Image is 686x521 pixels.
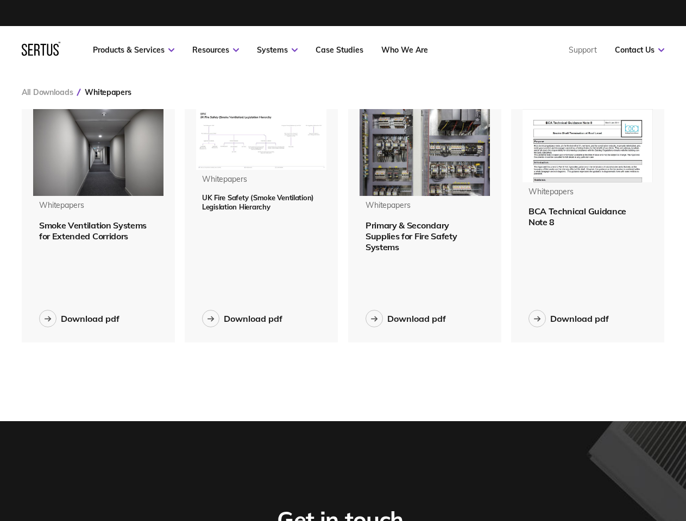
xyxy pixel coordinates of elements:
[224,313,282,324] div: Download pdf
[569,45,597,55] a: Support
[366,310,446,327] button: Download pdf
[550,313,609,324] div: Download pdf
[387,313,446,324] div: Download pdf
[366,200,410,211] div: Whitepapers
[366,220,457,252] span: Primary & Secondary Supplies for Fire Safety Systems
[528,187,573,198] div: Whitepapers
[93,45,174,55] a: Products & Services
[615,45,664,55] a: Contact Us
[39,310,119,327] button: Download pdf
[39,200,84,211] div: Whitepapers
[61,313,119,324] div: Download pdf
[22,87,73,97] a: All Downloads
[316,45,363,55] a: Case Studies
[381,45,428,55] a: Who We Are
[202,174,247,185] div: Whitepapers
[202,310,282,327] button: Download pdf
[39,220,147,242] span: Smoke Ventilation Systems for Extended Corridors
[202,193,314,211] span: UK Fire Safety (Smoke Ventilation) Legislation Hierarchy
[528,310,609,327] button: Download pdf
[257,45,298,55] a: Systems
[192,45,239,55] a: Resources
[528,206,626,227] span: BCA Technical Guidance Note 8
